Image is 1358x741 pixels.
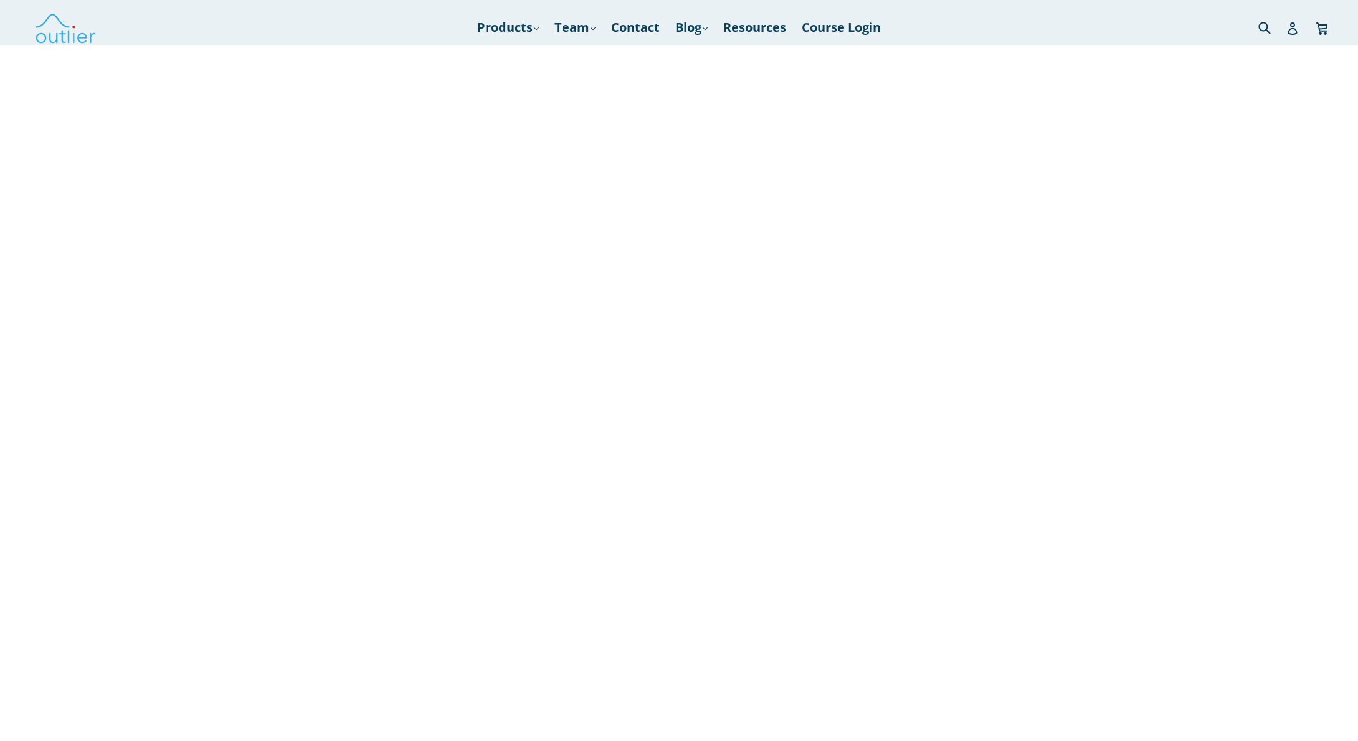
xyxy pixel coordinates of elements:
a: Blog [669,16,714,39]
a: Course Login [795,16,887,39]
a: Resources [717,16,792,39]
img: Outlier Linguistics [34,9,97,45]
a: Contact [605,16,666,39]
input: Search [1255,14,1289,40]
a: Products [471,16,545,39]
a: Team [548,16,602,39]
